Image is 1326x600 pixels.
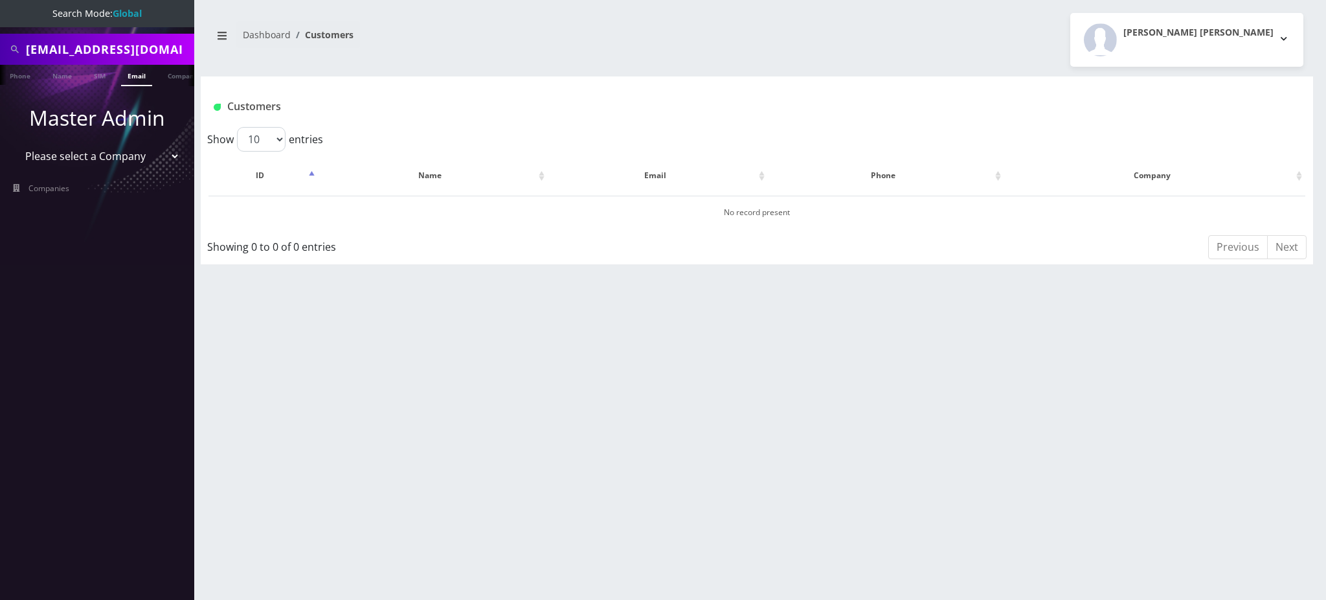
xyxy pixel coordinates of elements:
nav: breadcrumb [210,21,747,58]
button: [PERSON_NAME] [PERSON_NAME] [1070,13,1303,67]
th: Name: activate to sort column ascending [319,157,548,194]
a: Dashboard [243,29,291,41]
strong: Global [113,7,142,19]
th: Company: activate to sort column ascending [1006,157,1305,194]
input: Search All Companies [26,37,191,62]
a: Next [1267,235,1307,259]
div: Showing 0 to 0 of 0 entries [207,234,656,255]
h2: [PERSON_NAME] [PERSON_NAME] [1123,27,1274,38]
td: No record present [208,196,1305,229]
span: Companies [28,183,69,194]
a: Company [161,65,205,85]
li: Customers [291,28,354,41]
span: Search Mode: [52,7,142,19]
a: SIM [87,65,112,85]
th: Email: activate to sort column ascending [549,157,768,194]
a: Email [121,65,152,86]
h1: Customers [214,100,1116,113]
select: Showentries [237,127,286,152]
a: Phone [3,65,37,85]
th: ID: activate to sort column descending [208,157,318,194]
a: Previous [1208,235,1268,259]
th: Phone: activate to sort column ascending [769,157,1004,194]
a: Name [46,65,78,85]
label: Show entries [207,127,323,152]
